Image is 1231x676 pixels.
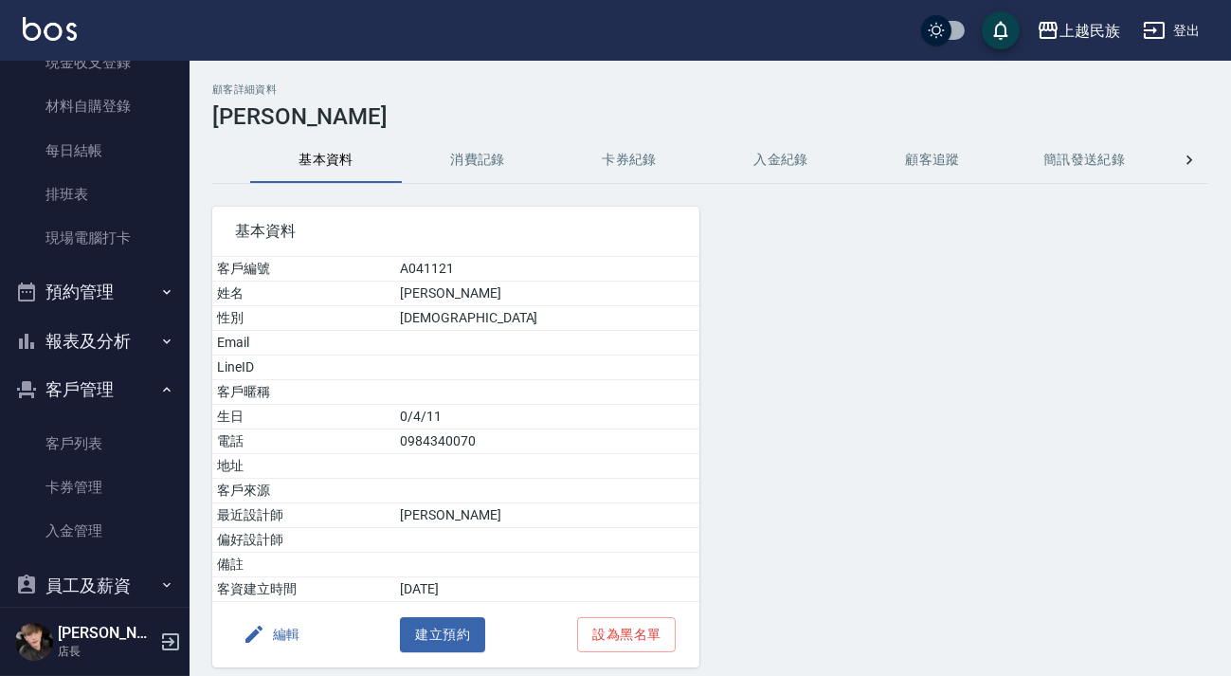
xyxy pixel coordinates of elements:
[212,331,395,356] td: Email
[395,503,698,528] td: [PERSON_NAME]
[982,11,1020,49] button: save
[8,466,182,509] a: 卡券管理
[402,137,553,183] button: 消費記錄
[8,365,182,414] button: 客戶管理
[8,84,182,128] a: 材料自購登錄
[8,509,182,553] a: 入金管理
[250,137,402,183] button: 基本資料
[212,282,395,306] td: 姓名
[857,137,1008,183] button: 顧客追蹤
[8,173,182,216] a: 排班表
[212,454,395,479] td: 地址
[577,617,676,652] button: 設為黑名單
[15,623,53,661] img: Person
[212,83,1208,96] h2: 顧客詳細資料
[8,267,182,317] button: 預約管理
[395,282,698,306] td: [PERSON_NAME]
[1029,11,1128,50] button: 上越民族
[212,257,395,282] td: 客戶編號
[395,577,698,602] td: [DATE]
[58,624,154,643] h5: [PERSON_NAME]
[212,577,395,602] td: 客資建立時間
[212,553,395,577] td: 備註
[8,561,182,611] button: 員工及薪資
[235,617,308,652] button: 編輯
[23,17,77,41] img: Logo
[1008,137,1160,183] button: 簡訊發送紀錄
[212,405,395,429] td: 生日
[705,137,857,183] button: 入金紀錄
[212,103,1208,130] h3: [PERSON_NAME]
[212,528,395,553] td: 偏好設計師
[8,216,182,260] a: 現場電腦打卡
[395,306,698,331] td: [DEMOGRAPHIC_DATA]
[8,129,182,173] a: 每日結帳
[395,257,698,282] td: A041121
[400,617,485,652] button: 建立預約
[8,41,182,84] a: 現金收支登錄
[553,137,705,183] button: 卡券紀錄
[395,405,698,429] td: 0/4/11
[1135,13,1208,48] button: 登出
[8,422,182,466] a: 客戶列表
[212,380,395,405] td: 客戶暱稱
[212,429,395,454] td: 電話
[235,222,677,241] span: 基本資料
[58,643,154,660] p: 店長
[395,429,698,454] td: 0984340070
[212,356,395,380] td: LineID
[212,306,395,331] td: 性別
[212,479,395,503] td: 客戶來源
[1059,19,1120,43] div: 上越民族
[212,503,395,528] td: 最近設計師
[8,317,182,366] button: 報表及分析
